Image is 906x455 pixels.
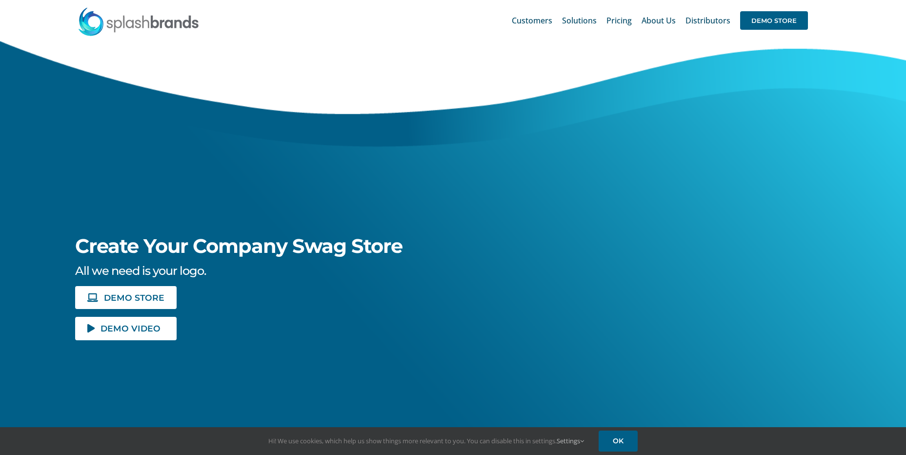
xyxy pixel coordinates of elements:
[557,436,584,445] a: Settings
[642,17,676,24] span: About Us
[75,286,177,309] a: DEMO STORE
[75,234,403,258] span: Create Your Company Swag Store
[512,5,808,36] nav: Main Menu
[75,264,206,278] span: All we need is your logo.
[606,17,632,24] span: Pricing
[740,5,808,36] a: DEMO STORE
[512,17,552,24] span: Customers
[512,5,552,36] a: Customers
[685,5,730,36] a: Distributors
[562,17,597,24] span: Solutions
[101,324,161,332] span: DEMO VIDEO
[104,293,164,302] span: DEMO STORE
[685,17,730,24] span: Distributors
[268,436,584,445] span: Hi! We use cookies, which help us show things more relevant to you. You can disable this in setti...
[606,5,632,36] a: Pricing
[599,431,638,452] a: OK
[740,11,808,30] span: DEMO STORE
[78,7,200,36] img: SplashBrands.com Logo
